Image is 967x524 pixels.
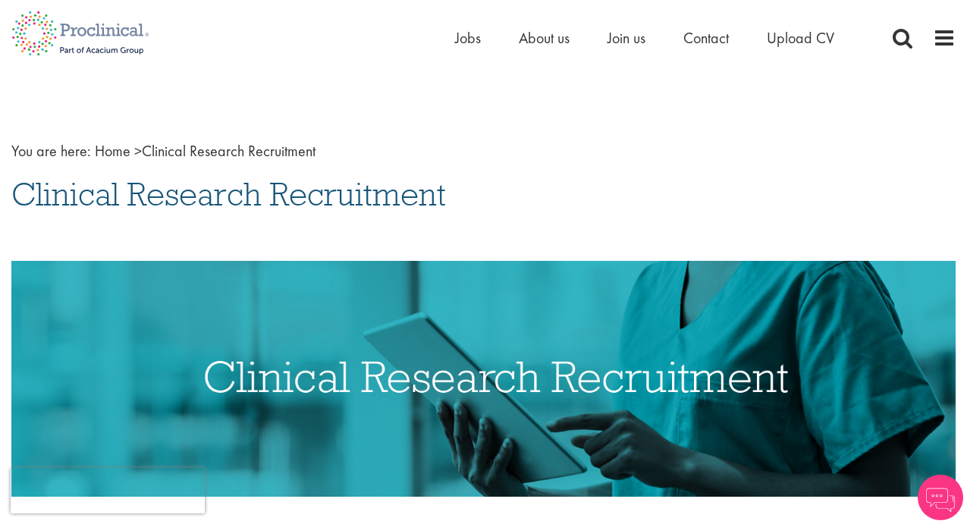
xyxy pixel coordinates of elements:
[455,28,481,48] a: Jobs
[95,141,130,161] a: breadcrumb link to Home
[11,468,205,513] iframe: reCAPTCHA
[11,261,956,497] img: Clinical Research Recruitment
[134,141,142,161] span: >
[683,28,729,48] a: Contact
[11,174,446,215] span: Clinical Research Recruitment
[95,141,316,161] span: Clinical Research Recruitment
[918,475,963,520] img: Chatbot
[767,28,834,48] a: Upload CV
[608,28,645,48] a: Join us
[519,28,570,48] a: About us
[11,141,91,161] span: You are here:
